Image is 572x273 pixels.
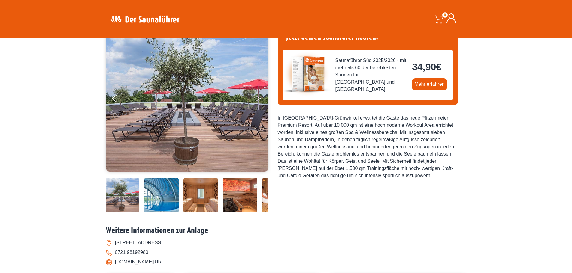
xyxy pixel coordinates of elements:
span: € [436,61,441,72]
h2: Weitere Informationen zur Anlage [106,226,466,235]
div: In [GEOGRAPHIC_DATA]-Grünwinkel erwartet die Gäste das neue Pfitzenmeier Premium Resort. Auf über... [278,114,458,179]
li: [DOMAIN_NAME][URL] [106,257,466,267]
span: 0 [442,12,448,18]
li: [STREET_ADDRESS] [106,238,466,248]
a: Mehr erfahren [412,78,447,90]
img: der-saunafuehrer-2025-sued.jpg [283,50,331,98]
button: Next [255,92,270,107]
bdi: 34,90 [412,61,441,72]
span: Saunaführer Süd 2025/2026 - mit mehr als 60 der beliebtesten Saunen für [GEOGRAPHIC_DATA] und [GE... [335,57,407,93]
button: Previous [112,92,127,107]
li: 0721 98192980 [106,248,466,257]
